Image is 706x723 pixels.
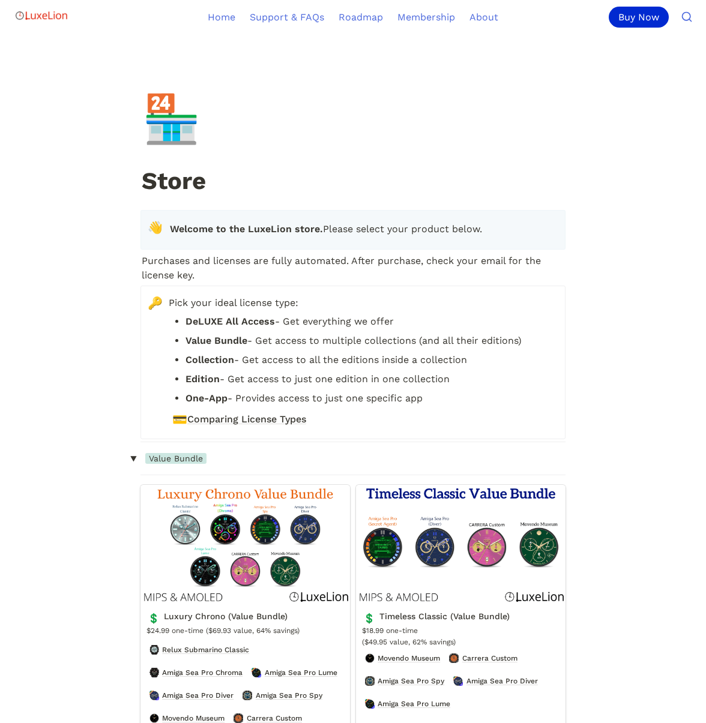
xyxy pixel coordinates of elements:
[609,7,669,28] div: Buy Now
[140,252,566,284] p: Purchases and licenses are fully automated. After purchase, check your email for the license key.
[148,220,163,235] span: 👋
[123,454,143,464] span: ‣
[186,389,555,407] li: - Provides access to just one specific app
[186,335,247,346] strong: Value Bundle
[172,412,184,424] span: 💳
[186,332,555,350] li: - Get access to multiple collections (and all their editions)
[170,223,323,235] strong: Welcome to the LuxeLion store.
[169,296,555,310] span: Pick your ideal license type:
[186,316,275,327] strong: DeLUXE All Access
[169,220,555,239] p: Please select your product below.
[187,412,306,427] span: Comparing License Types
[140,168,566,197] h1: Store
[186,313,555,331] li: - Get everything we offer
[169,410,555,428] a: 💳Comparing License Types
[14,4,68,28] img: Logo
[186,351,555,369] li: - Get access to all the editions inside a collection
[186,373,220,385] strong: Edition
[186,370,555,388] li: - Get access to just one edition in one collection
[145,453,207,464] span: Value Bundle
[186,354,234,365] strong: Collection
[148,296,163,310] span: 🔑
[609,7,674,28] a: Buy Now
[142,95,201,142] div: 🏪
[186,392,228,404] strong: One-App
